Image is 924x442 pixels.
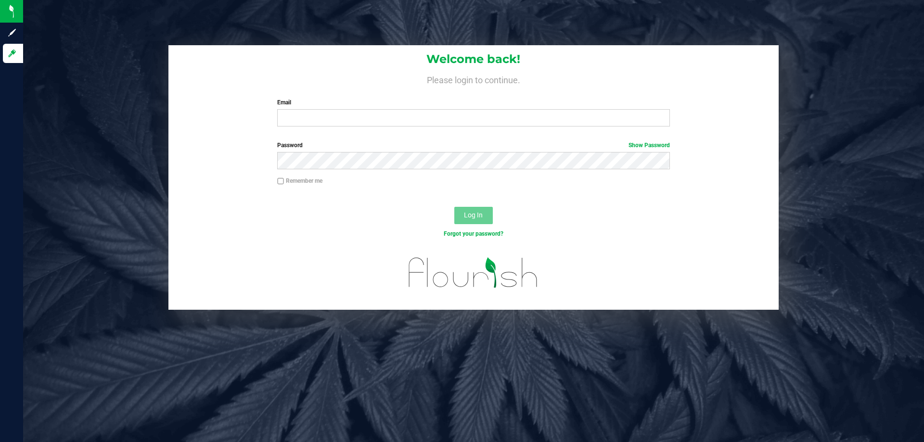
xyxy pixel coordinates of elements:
[7,49,17,58] inline-svg: Log in
[168,53,779,65] h1: Welcome back!
[444,230,503,237] a: Forgot your password?
[7,28,17,38] inline-svg: Sign up
[277,177,322,185] label: Remember me
[277,142,303,149] span: Password
[397,248,550,297] img: flourish_logo.svg
[168,73,779,85] h4: Please login to continue.
[277,98,669,107] label: Email
[629,142,670,149] a: Show Password
[454,207,493,224] button: Log In
[464,211,483,219] span: Log In
[277,178,284,185] input: Remember me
